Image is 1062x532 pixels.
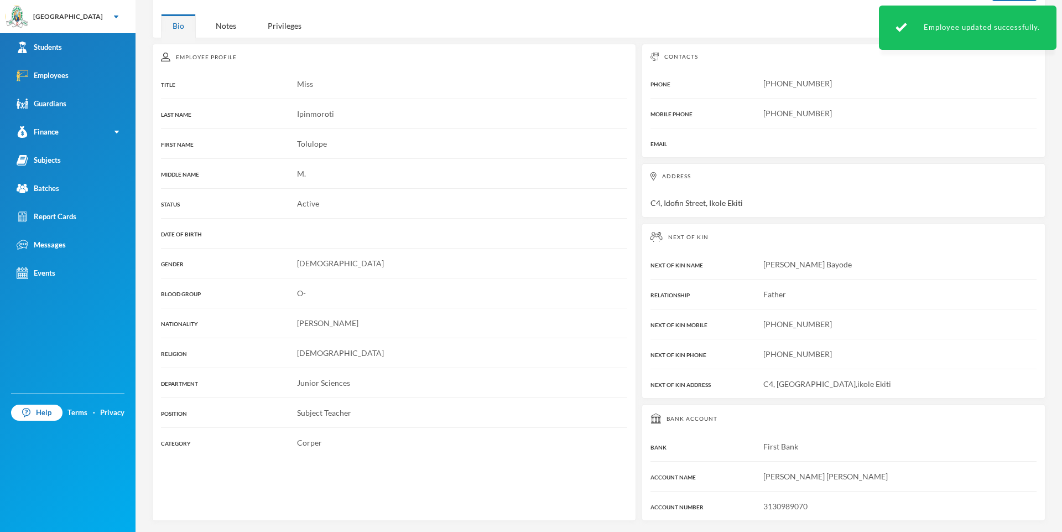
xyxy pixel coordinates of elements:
[33,12,103,22] div: [GEOGRAPHIC_DATA]
[763,472,888,481] span: [PERSON_NAME] [PERSON_NAME]
[763,319,832,329] span: [PHONE_NUMBER]
[763,290,786,299] span: Father
[204,14,248,38] div: Notes
[297,408,351,417] span: Subject Teacher
[763,109,832,118] span: [PHONE_NUMBER]
[6,6,28,28] img: logo
[297,259,384,268] span: [DEMOGRAPHIC_DATA]
[297,318,358,328] span: [PERSON_NAME]
[17,42,62,53] div: Students
[650,172,1037,180] div: Address
[763,260,852,269] span: [PERSON_NAME] Bayode
[17,239,66,251] div: Messages
[67,407,87,419] a: Terms
[879,6,1056,50] div: Employee updated successfully.
[161,231,202,237] span: DATE OF BIRTH
[11,405,63,421] a: Help
[763,502,808,511] span: 3130989070
[297,169,306,178] span: M.
[297,139,327,148] span: Tolulope
[650,232,1037,242] div: Next of Kin
[17,154,61,166] div: Subjects
[17,126,59,138] div: Finance
[297,348,384,358] span: [DEMOGRAPHIC_DATA]
[297,79,313,89] span: Miss
[17,211,76,223] div: Report Cards
[100,407,124,419] a: Privacy
[650,53,1037,61] div: Contacts
[17,183,59,194] div: Batches
[297,378,350,388] span: Junior Sciences
[256,14,313,38] div: Privileges
[763,442,798,451] span: First Bank
[650,413,1037,424] div: Bank Account
[93,407,95,419] div: ·
[297,109,334,118] span: Ipinmoroti
[297,438,322,447] span: Corper
[763,349,832,359] span: [PHONE_NUMBER]
[763,379,891,389] span: C4, [GEOGRAPHIC_DATA],ikole Ekiti
[17,70,69,81] div: Employees
[17,98,66,110] div: Guardians
[642,163,1045,218] div: C4, Idofin Street, Ikole Ekiti
[763,79,832,88] span: [PHONE_NUMBER]
[297,288,306,298] span: O-
[161,14,196,38] div: Bio
[161,53,627,61] div: Employee Profile
[297,199,319,208] span: Active
[650,141,667,147] span: EMAIL
[17,267,55,279] div: Events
